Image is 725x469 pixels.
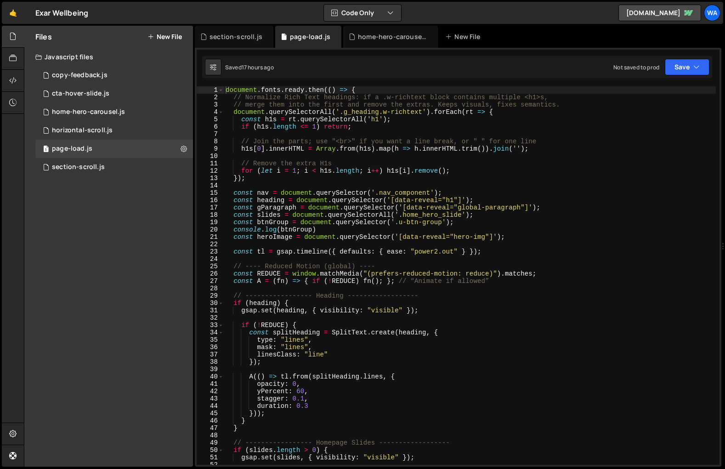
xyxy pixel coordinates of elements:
[197,366,224,373] div: 39
[197,439,224,446] div: 49
[197,153,224,160] div: 10
[197,329,224,336] div: 34
[35,85,193,103] div: 16122/44019.js
[197,410,224,417] div: 45
[197,226,224,233] div: 20
[242,63,274,71] div: 17 hours ago
[197,182,224,189] div: 14
[197,344,224,351] div: 36
[197,285,224,292] div: 28
[197,160,224,167] div: 11
[197,432,224,439] div: 48
[704,5,720,21] a: wa
[197,358,224,366] div: 38
[35,140,193,158] div: 16122/44105.js
[197,101,224,108] div: 3
[197,299,224,307] div: 30
[197,197,224,204] div: 16
[52,71,108,79] div: copy-feedback.js
[35,32,52,42] h2: Files
[197,424,224,432] div: 47
[2,2,24,24] a: 🤙
[52,145,92,153] div: page-load.js
[197,395,224,402] div: 43
[197,263,224,270] div: 25
[35,7,88,18] div: Exar Wellbeing
[225,63,274,71] div: Saved
[197,336,224,344] div: 35
[197,138,224,145] div: 8
[197,322,224,329] div: 33
[197,204,224,211] div: 17
[197,255,224,263] div: 24
[324,5,401,21] button: Code Only
[197,189,224,197] div: 15
[197,116,224,123] div: 5
[197,454,224,461] div: 51
[197,351,224,358] div: 37
[52,90,109,98] div: cta-hover-slide.js
[197,219,224,226] div: 19
[197,248,224,255] div: 23
[197,211,224,219] div: 18
[358,32,427,41] div: home-hero-carousel.js
[197,123,224,130] div: 6
[197,167,224,175] div: 12
[35,121,193,140] div: 16122/45071.js
[618,5,701,21] a: [DOMAIN_NAME]
[197,175,224,182] div: 13
[52,163,105,171] div: section-scroll.js
[197,388,224,395] div: 42
[52,108,125,116] div: home-hero-carousel.js
[35,103,193,121] div: 16122/43585.js
[197,292,224,299] div: 29
[197,233,224,241] div: 21
[35,158,193,176] div: 16122/45830.js
[24,48,193,66] div: Javascript files
[197,461,224,469] div: 52
[197,270,224,277] div: 26
[613,63,659,71] div: Not saved to prod
[147,33,182,40] button: New File
[197,86,224,94] div: 1
[445,32,484,41] div: New File
[43,146,49,153] span: 1
[197,417,224,424] div: 46
[210,32,262,41] div: section-scroll.js
[52,126,113,135] div: horizontal-scroll.js
[197,277,224,285] div: 27
[290,32,330,41] div: page-load.js
[197,94,224,101] div: 2
[197,108,224,116] div: 4
[197,380,224,388] div: 41
[197,373,224,380] div: 40
[197,145,224,153] div: 9
[197,446,224,454] div: 50
[197,241,224,248] div: 22
[197,402,224,410] div: 44
[35,66,193,85] div: 16122/43314.js
[665,59,709,75] button: Save
[197,307,224,314] div: 31
[197,130,224,138] div: 7
[197,314,224,322] div: 32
